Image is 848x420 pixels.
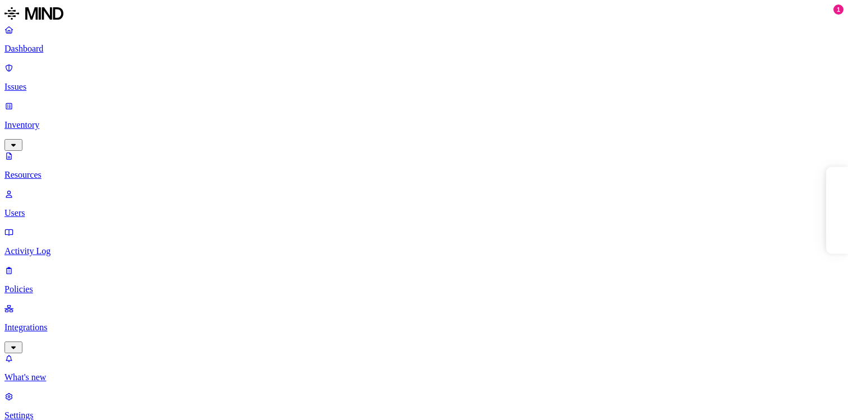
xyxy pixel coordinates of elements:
div: 1 [833,4,844,15]
p: Users [4,208,844,218]
a: Users [4,189,844,218]
a: Activity Log [4,227,844,256]
a: Integrations [4,303,844,352]
a: Policies [4,265,844,294]
a: Issues [4,63,844,92]
p: Integrations [4,322,844,333]
a: What's new [4,353,844,382]
p: Inventory [4,120,844,130]
p: Resources [4,170,844,180]
a: MIND [4,4,844,25]
p: Policies [4,284,844,294]
a: Inventory [4,101,844,149]
p: Issues [4,82,844,92]
p: Activity Log [4,246,844,256]
img: MIND [4,4,63,22]
p: What's new [4,372,844,382]
a: Dashboard [4,25,844,54]
a: Resources [4,151,844,180]
p: Dashboard [4,44,844,54]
